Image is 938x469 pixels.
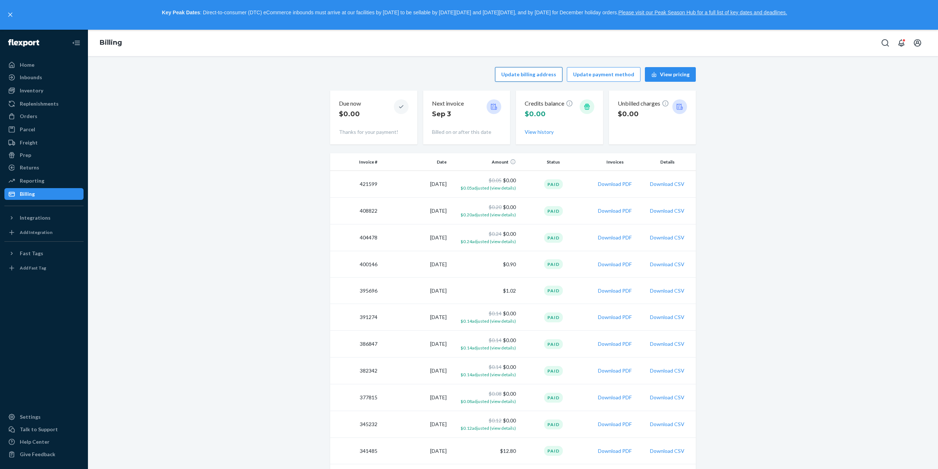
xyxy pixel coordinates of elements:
[20,451,55,458] div: Give Feedback
[330,384,380,411] td: 377815
[94,32,128,54] ol: breadcrumbs
[20,438,49,446] div: Help Center
[650,261,684,268] button: Download CSV
[4,262,84,274] a: Add Fast Tag
[461,345,516,351] span: $0.14 adjusted (view details)
[450,358,519,384] td: $0.00
[330,171,380,198] td: 421599
[4,149,84,161] a: Prep
[650,421,684,428] button: Download CSV
[450,331,519,358] td: $0.00
[461,212,516,217] span: $0.20 adjusted (view details)
[20,164,39,171] div: Returns
[567,67,640,82] button: Update payment method
[20,113,37,120] div: Orders
[20,413,41,421] div: Settings
[4,248,84,259] button: Fast Tags
[650,180,684,188] button: Download CSV
[20,426,58,433] div: Talk to Support
[598,340,632,348] button: Download PDF
[489,177,502,183] span: $0.05
[4,72,84,83] a: Inbounds
[489,231,502,237] span: $0.24
[525,99,573,108] p: Credits balance
[894,36,909,50] button: Open notifications
[4,436,84,448] a: Help Center
[330,304,380,331] td: 391274
[4,227,84,238] a: Add Integration
[4,59,84,71] a: Home
[20,190,35,198] div: Billing
[544,206,563,216] div: Paid
[645,67,696,82] button: View pricing
[544,339,563,349] div: Paid
[461,425,516,431] span: $0.12 adjusted (view details)
[330,198,380,224] td: 408822
[618,10,787,15] a: Please visit our Peak Season Hub for a full list of key dates and deadlines.
[4,110,84,122] a: Orders
[4,411,84,423] a: Settings
[544,312,563,322] div: Paid
[20,139,38,146] div: Freight
[544,286,563,296] div: Paid
[598,421,632,428] button: Download PDF
[461,397,516,405] button: $0.08adjusted (view details)
[544,233,563,243] div: Paid
[650,367,684,374] button: Download CSV
[4,162,84,173] a: Returns
[544,366,563,376] div: Paid
[450,224,519,251] td: $0.00
[69,36,84,50] button: Close Navigation
[339,99,361,108] p: Due now
[330,331,380,358] td: 386847
[162,10,200,15] strong: Key Peak Dates
[330,224,380,251] td: 404478
[4,85,84,96] a: Inventory
[330,411,380,438] td: 345232
[380,331,450,358] td: [DATE]
[598,180,632,188] button: Download PDF
[4,98,84,110] a: Replenishments
[20,100,59,107] div: Replenishments
[461,318,516,324] span: $0.14 adjusted (view details)
[380,358,450,384] td: [DATE]
[4,137,84,149] a: Freight
[20,229,52,235] div: Add Integration
[380,224,450,251] td: [DATE]
[598,367,632,374] button: Download PDF
[598,314,632,321] button: Download PDF
[461,424,516,432] button: $0.12adjusted (view details)
[461,185,516,191] span: $0.05 adjusted (view details)
[450,198,519,224] td: $0.00
[380,251,450,278] td: [DATE]
[20,177,44,184] div: Reporting
[461,399,516,404] span: $0.08 adjusted (view details)
[489,310,502,316] span: $0.14
[380,411,450,438] td: [DATE]
[8,39,39,47] img: Flexport logo
[450,384,519,411] td: $0.00
[18,7,931,19] p: : Direct-to-consumer (DTC) eCommerce inbounds must arrive at our facilities by [DATE] to be sella...
[339,109,361,119] p: $0.00
[4,448,84,460] button: Give Feedback
[525,110,546,118] span: $0.00
[20,265,46,271] div: Add Fast Tag
[330,251,380,278] td: 400146
[461,317,516,325] button: $0.14adjusted (view details)
[380,304,450,331] td: [DATE]
[461,371,516,378] button: $0.14adjusted (view details)
[598,394,632,401] button: Download PDF
[450,153,519,171] th: Amount
[544,393,563,403] div: Paid
[450,438,519,464] td: $12.80
[450,304,519,331] td: $0.00
[461,238,516,245] button: $0.24adjusted (view details)
[544,179,563,189] div: Paid
[330,438,380,464] td: 341485
[489,337,502,343] span: $0.14
[598,287,632,294] button: Download PDF
[489,391,502,397] span: $0.08
[544,259,563,269] div: Paid
[20,250,43,257] div: Fast Tags
[20,87,43,94] div: Inventory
